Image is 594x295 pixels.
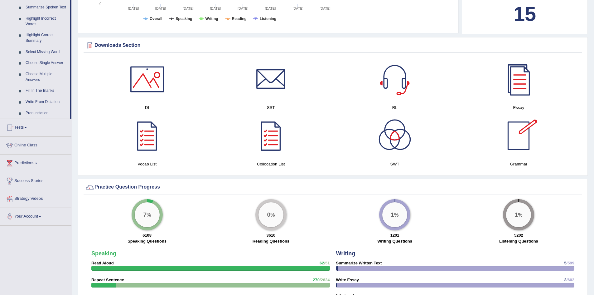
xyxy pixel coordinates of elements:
div: % [382,202,407,227]
div: % [506,202,531,227]
label: Reading Questions [253,238,289,244]
tspan: [DATE] [292,7,303,10]
strong: Read Aloud [91,261,114,265]
tspan: [DATE] [128,7,139,10]
div: % [258,202,283,227]
h4: Grammar [460,161,577,167]
a: Choose Multiple Answers [23,69,70,85]
span: /51 [324,261,330,265]
tspan: [DATE] [265,7,276,10]
strong: Repeat Sentence [91,278,124,282]
span: /602 [567,278,574,282]
tspan: Overall [150,17,162,21]
div: % [135,202,160,227]
text: 0 [99,2,101,6]
strong: 6108 [142,233,152,238]
h4: Essay [460,104,577,111]
tspan: [DATE] [155,7,166,10]
a: Strategy Videos [0,190,71,206]
a: Write From Dictation [23,96,70,108]
h4: SWT [336,161,454,167]
strong: 5202 [514,233,523,238]
a: Tests [0,119,71,135]
tspan: Writing [205,17,218,21]
strong: Writing [336,250,355,257]
big: 0 [267,211,270,218]
a: Success Stories [0,172,71,188]
h4: DI [88,104,206,111]
span: /2624 [320,278,330,282]
strong: Speaking [91,250,116,257]
a: Online Class [0,137,71,152]
a: Pronunciation [23,108,70,119]
span: 270 [313,278,320,282]
a: Choose Single Answer [23,57,70,69]
h4: RL [336,104,454,111]
big: 1 [391,211,394,218]
a: Select Missing Word [23,47,70,58]
a: Fill In The Blanks [23,85,70,96]
tspan: [DATE] [183,7,194,10]
a: Your Account [0,208,71,224]
tspan: [DATE] [210,7,221,10]
tspan: Listening [260,17,276,21]
h4: SST [212,104,330,111]
h4: Collocation List [212,161,330,167]
label: Speaking Questions [128,238,167,244]
strong: 1201 [390,233,399,238]
tspan: Reading [232,17,247,21]
h4: Vocab List [88,161,206,167]
a: Highlight Incorrect Words [23,13,70,30]
label: Writing Questions [377,238,412,244]
big: 1 [515,211,518,218]
label: Listening Questions [499,238,538,244]
span: 5 [564,261,566,265]
b: 15 [514,2,536,25]
strong: 3610 [266,233,275,238]
tspan: [DATE] [238,7,249,10]
a: Highlight Correct Summary [23,30,70,46]
span: /599 [567,261,574,265]
tspan: [DATE] [320,7,331,10]
div: Practice Question Progress [85,183,581,192]
a: Summarize Spoken Text [23,2,70,13]
strong: Write Essay [336,278,359,282]
big: 7 [143,211,147,218]
span: 3 [564,278,566,282]
strong: Summarize Written Text [336,261,382,265]
a: Predictions [0,155,71,170]
div: Downloads Section [85,41,581,50]
tspan: Speaking [176,17,192,21]
span: 62 [320,261,324,265]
